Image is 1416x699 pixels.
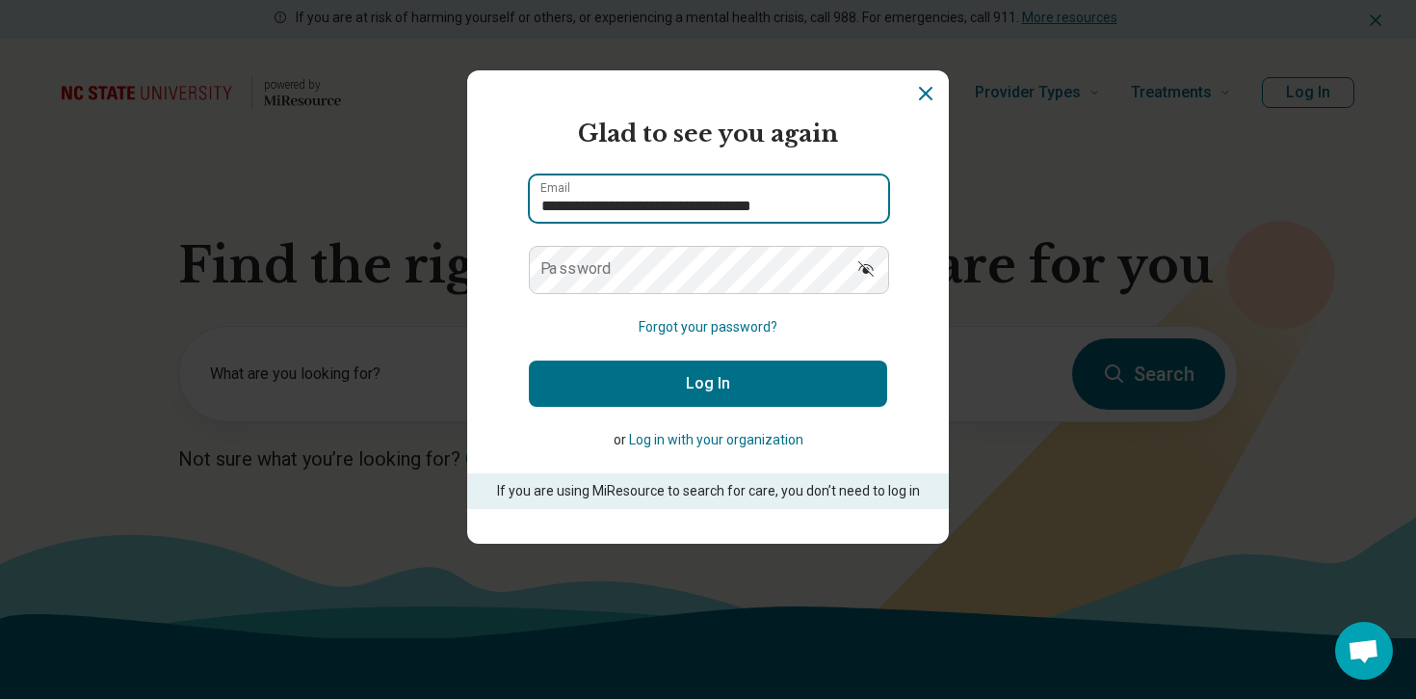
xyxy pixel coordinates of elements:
[529,117,887,151] h2: Glad to see you again
[529,430,887,450] p: or
[494,481,922,501] p: If you are using MiResource to search for care, you don’t need to log in
[529,361,887,407] button: Log In
[540,261,612,277] label: Password
[639,317,777,337] button: Forgot your password?
[914,82,937,105] button: Dismiss
[845,246,887,292] button: Show password
[629,430,803,450] button: Log in with your organization
[540,182,570,194] label: Email
[467,70,949,544] section: Login Dialog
